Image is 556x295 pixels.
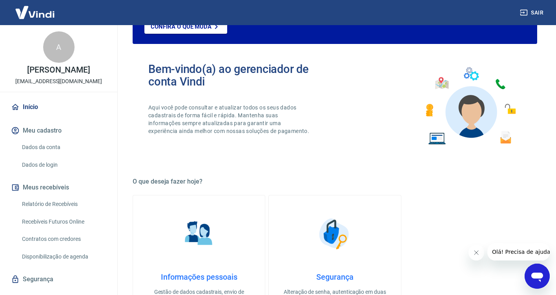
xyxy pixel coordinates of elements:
[9,98,108,116] a: Início
[5,5,66,12] span: Olá! Precisa de ajuda?
[19,157,108,173] a: Dados de login
[15,77,102,86] p: [EMAIL_ADDRESS][DOMAIN_NAME]
[487,243,550,260] iframe: Mensagem da empresa
[146,272,252,282] h4: Informações pessoais
[43,31,75,63] div: A
[9,271,108,288] a: Segurança
[315,214,354,253] img: Segurança
[144,20,227,34] a: Confira o que muda
[27,66,90,74] p: [PERSON_NAME]
[19,214,108,230] a: Recebíveis Futuros Online
[9,122,108,139] button: Meu cadastro
[518,5,547,20] button: Sair
[19,249,108,265] a: Disponibilização de agenda
[19,196,108,212] a: Relatório de Recebíveis
[133,178,537,186] h5: O que deseja fazer hoje?
[281,272,388,282] h4: Segurança
[151,23,211,30] p: Confira o que muda
[9,179,108,196] button: Meus recebíveis
[148,63,335,88] h2: Bem-vindo(a) ao gerenciador de conta Vindi
[19,139,108,155] a: Dados da conta
[525,264,550,289] iframe: Botão para abrir a janela de mensagens
[148,104,311,135] p: Aqui você pode consultar e atualizar todos os seus dados cadastrais de forma fácil e rápida. Mant...
[419,63,521,149] img: Imagem de um avatar masculino com diversos icones exemplificando as funcionalidades do gerenciado...
[468,245,484,260] iframe: Fechar mensagem
[19,231,108,247] a: Contratos com credores
[9,0,60,24] img: Vindi
[179,214,219,253] img: Informações pessoais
